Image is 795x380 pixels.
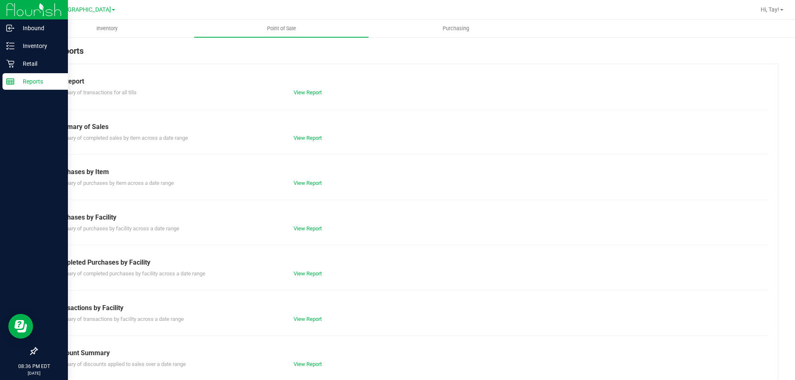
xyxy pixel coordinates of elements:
[6,42,14,50] inline-svg: Inventory
[431,25,480,32] span: Purchasing
[294,225,322,232] a: View Report
[53,258,761,268] div: Completed Purchases by Facility
[53,303,761,313] div: Transactions by Facility
[294,135,322,141] a: View Report
[294,316,322,322] a: View Report
[294,180,322,186] a: View Report
[53,348,761,358] div: Discount Summary
[14,23,64,33] p: Inbound
[53,122,761,132] div: Summary of Sales
[53,361,186,367] span: Summary of discounts applied to sales over a date range
[294,89,322,96] a: View Report
[53,270,205,277] span: Summary of completed purchases by facility across a date range
[6,60,14,68] inline-svg: Retail
[14,41,64,51] p: Inventory
[6,77,14,86] inline-svg: Reports
[53,316,184,322] span: Summary of transactions by facility across a date range
[194,20,369,37] a: Point of Sale
[14,59,64,69] p: Retail
[53,213,761,222] div: Purchases by Facility
[54,6,111,13] span: [GEOGRAPHIC_DATA]
[53,135,188,141] span: Summary of completed sales by item across a date range
[369,20,543,37] a: Purchasing
[20,20,194,37] a: Inventory
[53,89,137,96] span: Summary of transactions for all tills
[8,314,33,339] iframe: Resource center
[14,76,64,86] p: Reports
[4,363,64,370] p: 08:36 PM EDT
[53,167,761,177] div: Purchases by Item
[36,45,778,64] div: POS Reports
[761,6,779,13] span: Hi, Tay!
[53,225,179,232] span: Summary of purchases by facility across a date range
[4,370,64,376] p: [DATE]
[6,24,14,32] inline-svg: Inbound
[53,76,761,86] div: Till Report
[294,361,322,367] a: View Report
[53,180,174,186] span: Summary of purchases by item across a date range
[85,25,129,32] span: Inventory
[294,270,322,277] a: View Report
[256,25,307,32] span: Point of Sale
